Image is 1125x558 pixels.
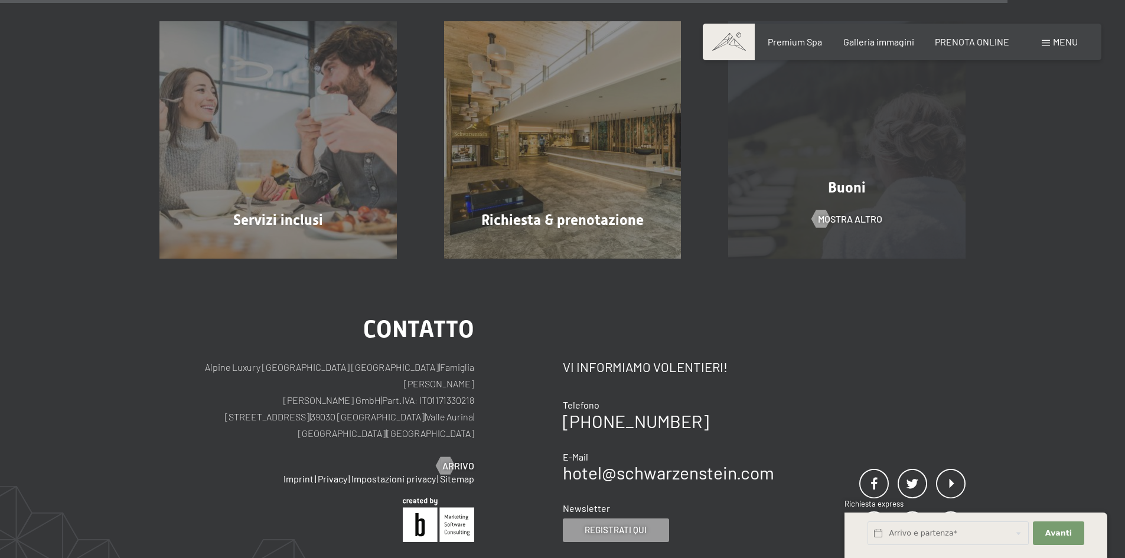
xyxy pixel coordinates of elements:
[1053,36,1078,47] span: Menu
[481,211,644,229] span: Richiesta & prenotazione
[440,473,474,484] a: Sitemap
[136,21,420,259] a: Offerte e last minute nell'albergo benessere in Trentino Alto Adige Servizi inclusi
[768,36,822,47] a: Premium Spa
[563,410,709,432] a: [PHONE_NUMBER]
[1045,528,1072,539] span: Avanti
[439,361,440,373] span: |
[309,411,311,422] span: |
[425,411,426,422] span: |
[563,451,588,462] span: E-Mail
[403,498,474,542] img: Brandnamic GmbH | Leading Hospitality Solutions
[473,411,474,422] span: |
[159,359,474,442] p: Alpine Luxury [GEOGRAPHIC_DATA] [GEOGRAPHIC_DATA] Famiglia [PERSON_NAME] [PERSON_NAME] GmbH Part....
[351,473,436,484] a: Impostazioni privacy
[843,36,914,47] a: Galleria immagini
[233,211,323,229] span: Servizi inclusi
[420,21,705,259] a: Offerte e last minute nell'albergo benessere in Trentino Alto Adige Richiesta & prenotazione
[585,524,647,536] span: Registrati qui
[386,428,387,439] span: |
[315,473,317,484] span: |
[818,213,882,226] span: mostra altro
[381,394,382,406] span: |
[705,21,989,259] a: [Translate to Italienisch:] Buoni mostra altro
[318,473,347,484] a: Privacy
[283,473,314,484] a: Imprint
[437,473,439,484] span: |
[563,359,728,374] span: Vi informiamo volentieri!
[363,315,474,343] span: Contatto
[844,499,904,508] span: Richiesta express
[563,502,610,514] span: Newsletter
[436,459,474,472] a: Arrivo
[563,462,774,483] a: hotel@schwarzenstein.com
[935,36,1009,47] a: PRENOTA ONLINE
[563,399,599,410] span: Telefono
[442,459,474,472] span: Arrivo
[348,473,350,484] span: |
[1033,521,1084,546] button: Avanti
[828,179,866,196] span: Buoni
